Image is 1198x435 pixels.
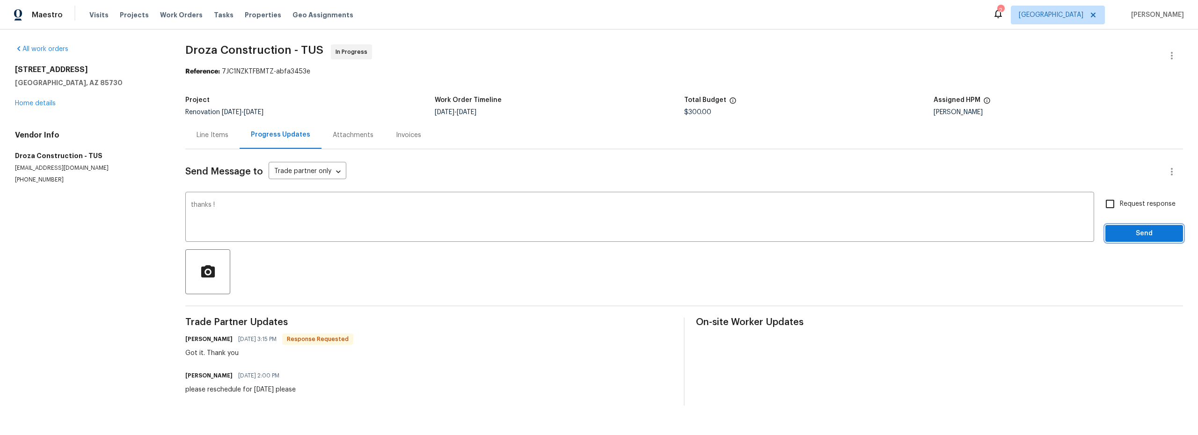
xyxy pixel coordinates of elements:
h5: Droza Construction - TUS [15,151,163,160]
button: Send [1105,225,1183,242]
h5: Project [185,97,210,103]
div: 7JC1NZKTFBMTZ-abfa3453e [185,67,1183,76]
span: Maestro [32,10,63,20]
div: Progress Updates [251,130,310,139]
h5: Assigned HPM [934,97,980,103]
div: [PERSON_NAME] [934,109,1183,116]
span: Properties [245,10,281,20]
h2: [STREET_ADDRESS] [15,65,163,74]
a: All work orders [15,46,68,52]
h4: Vendor Info [15,130,163,140]
span: - [222,109,263,116]
span: Work Orders [160,10,203,20]
h5: [GEOGRAPHIC_DATA], AZ 85730 [15,78,163,87]
span: The total cost of line items that have been proposed by Opendoor. This sum includes line items th... [729,97,737,109]
span: - [435,109,476,116]
span: [GEOGRAPHIC_DATA] [1019,10,1083,20]
span: Trade Partner Updates [185,318,672,327]
span: [DATE] 2:00 PM [238,371,279,380]
span: Tasks [214,12,234,18]
span: [DATE] [244,109,263,116]
span: [PERSON_NAME] [1127,10,1184,20]
span: Projects [120,10,149,20]
p: [EMAIL_ADDRESS][DOMAIN_NAME] [15,164,163,172]
span: Geo Assignments [292,10,353,20]
span: In Progress [336,47,371,57]
h6: [PERSON_NAME] [185,371,233,380]
div: Trade partner only [269,164,346,180]
span: [DATE] 3:15 PM [238,334,277,344]
span: On-site Worker Updates [696,318,1183,327]
span: The hpm assigned to this work order. [983,97,991,109]
div: Line Items [197,130,228,140]
span: Request response [1120,199,1176,209]
p: [PHONE_NUMBER] [15,176,163,184]
b: Reference: [185,68,220,75]
div: Attachments [333,130,373,140]
span: [DATE] [435,109,454,116]
div: please reschedule for [DATE] please [185,385,296,394]
span: Visits [89,10,109,20]
h5: Total Budget [684,97,726,103]
h6: [PERSON_NAME] [185,334,233,344]
h5: Work Order Timeline [435,97,502,103]
span: Response Requested [283,334,352,344]
a: Home details [15,100,56,107]
span: [DATE] [222,109,241,116]
span: Send [1113,228,1176,239]
div: Invoices [396,130,421,140]
span: Droza Construction - TUS [185,44,323,56]
span: [DATE] [457,109,476,116]
span: $300.00 [684,109,711,116]
div: 2 [997,6,1004,15]
span: Renovation [185,109,263,116]
textarea: thanks ! [191,202,1088,234]
div: Got it. Thank you [185,348,353,358]
span: Send Message to [185,167,263,176]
